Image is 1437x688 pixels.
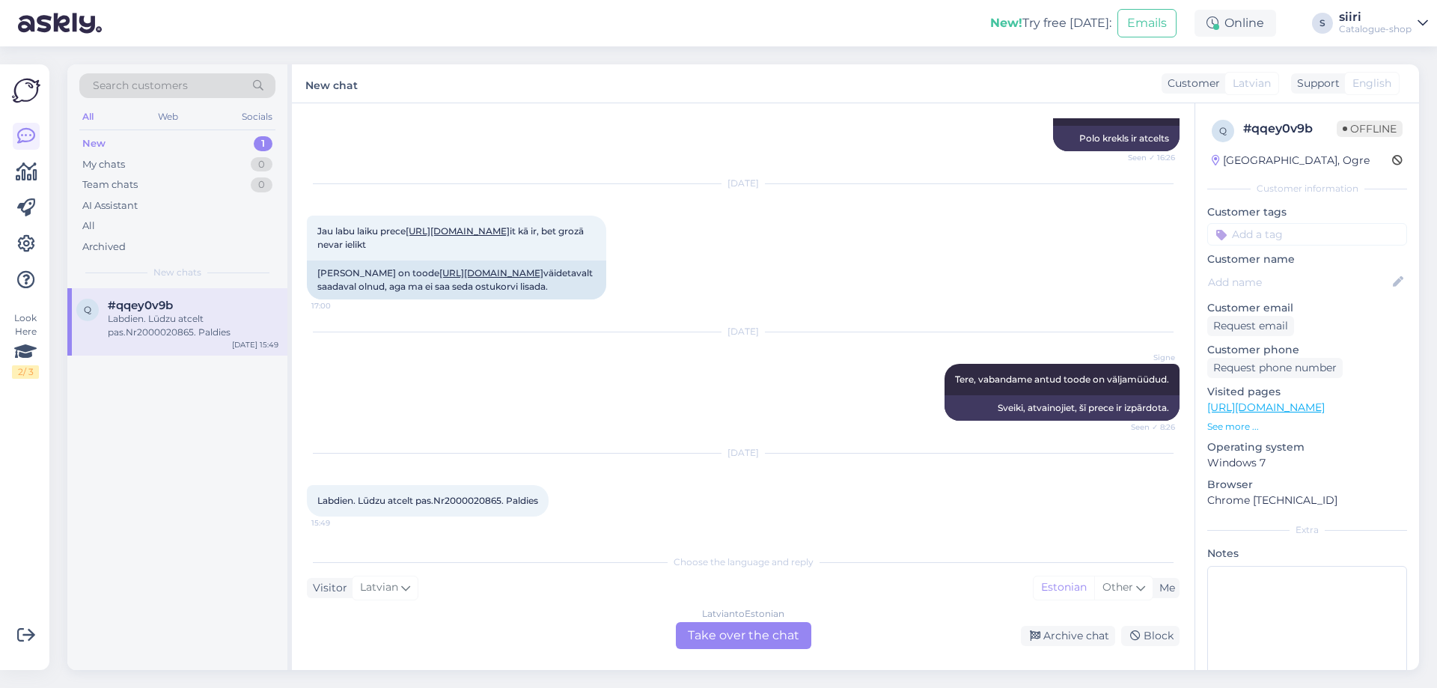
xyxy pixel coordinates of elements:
span: Other [1102,580,1133,594]
a: [URL][DOMAIN_NAME] [1207,401,1325,414]
span: Latvian [1233,76,1271,91]
span: q [84,304,91,315]
div: Request email [1207,316,1294,336]
div: siiri [1339,11,1412,23]
span: Offline [1337,121,1403,137]
div: All [79,107,97,127]
div: Labdien. Lūdzu atcelt pas.Nr2000020865. Paldies [108,312,278,339]
div: My chats [82,157,125,172]
div: Customer information [1207,182,1407,195]
div: [DATE] [307,177,1180,190]
p: Operating system [1207,439,1407,455]
div: Archive chat [1021,626,1115,646]
div: AI Assistant [82,198,138,213]
div: [GEOGRAPHIC_DATA], Ogre [1212,153,1370,168]
label: New chat [305,73,358,94]
span: Signe [1119,352,1175,363]
div: Choose the language and reply [307,555,1180,569]
p: Browser [1207,477,1407,493]
p: Customer email [1207,300,1407,316]
div: 0 [251,157,272,172]
span: Seen ✓ 8:26 [1119,421,1175,433]
div: Catalogue-shop [1339,23,1412,35]
div: # qqey0v9b [1243,120,1337,138]
div: [DATE] [307,325,1180,338]
span: Search customers [93,78,188,94]
div: Support [1291,76,1340,91]
img: Askly Logo [12,76,40,105]
div: 2 / 3 [12,365,39,379]
p: Visited pages [1207,384,1407,400]
p: Customer name [1207,252,1407,267]
button: Emails [1117,9,1177,37]
p: Chrome [TECHNICAL_ID] [1207,493,1407,508]
div: Block [1121,626,1180,646]
span: #qqey0v9b [108,299,173,312]
div: Me [1153,580,1175,596]
span: Jau labu laiku prece it kā ir, bet grozā nevar ielikt [317,225,586,250]
span: New chats [153,266,201,279]
div: Polo krekls ir atcelts [1053,126,1180,151]
div: Customer [1162,76,1220,91]
div: Socials [239,107,275,127]
div: [PERSON_NAME] on toode väidetavalt saadaval olnud, aga ma ei saa seda ostukorvi lisada. [307,261,606,299]
div: Take over the chat [676,622,811,649]
div: Visitor [307,580,347,596]
input: Add a tag [1207,223,1407,246]
span: English [1352,76,1391,91]
div: Online [1195,10,1276,37]
a: [URL][DOMAIN_NAME] [406,225,510,237]
div: [DATE] 15:49 [232,339,278,350]
p: Customer tags [1207,204,1407,220]
span: Tere, vabandame antud toode on väljamüüdud. [955,374,1169,385]
div: Archived [82,240,126,255]
div: [DATE] [307,446,1180,460]
div: Try free [DATE]: [990,14,1111,32]
div: Latvian to Estonian [702,607,784,621]
span: Latvian [360,579,398,596]
a: [URL][DOMAIN_NAME] [439,267,543,278]
div: S [1312,13,1333,34]
p: Customer phone [1207,342,1407,358]
div: 0 [251,177,272,192]
div: New [82,136,106,151]
div: Request phone number [1207,358,1343,378]
p: Windows 7 [1207,455,1407,471]
input: Add name [1208,274,1390,290]
div: Estonian [1034,576,1094,599]
span: q [1219,125,1227,136]
p: Notes [1207,546,1407,561]
div: Look Here [12,311,39,379]
span: Labdien. Lūdzu atcelt pas.Nr2000020865. Paldies [317,495,538,506]
span: 15:49 [311,517,367,529]
b: New! [990,16,1022,30]
div: All [82,219,95,234]
div: Extra [1207,523,1407,537]
div: Web [155,107,181,127]
p: See more ... [1207,420,1407,433]
span: Seen ✓ 16:26 [1119,152,1175,163]
a: siiriCatalogue-shop [1339,11,1428,35]
div: 1 [254,136,272,151]
div: Team chats [82,177,138,192]
span: 17:00 [311,300,367,311]
div: Sveiki, atvainojiet, šī prece ir izpārdota. [945,395,1180,421]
